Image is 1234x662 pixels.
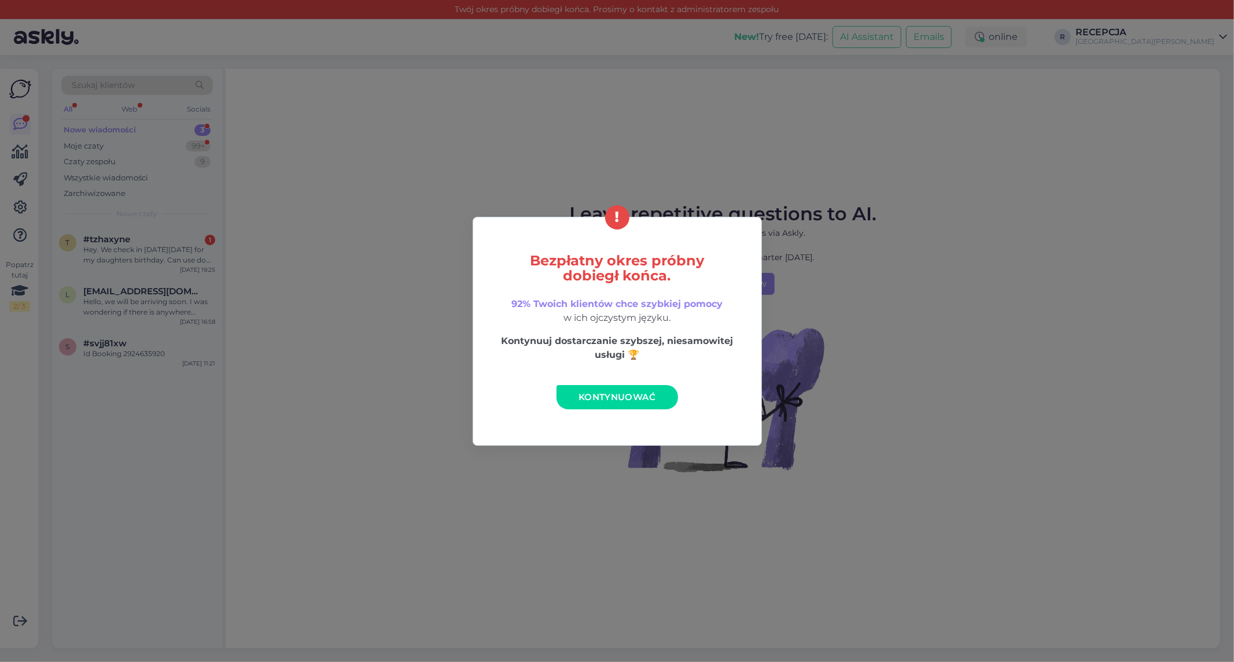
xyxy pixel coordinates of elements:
a: Kontynuować [557,385,678,409]
p: Kontynuuj dostarczanie szybszej, niesamowitej usługi 🏆 [498,334,737,362]
span: 92% Twoich klientów chce szybkiej pomocy [511,298,723,309]
h5: Bezpłatny okres próbny dobiegł końca. [498,253,737,283]
span: Kontynuować [579,391,655,402]
p: w ich ojczystym języku. [498,297,737,325]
